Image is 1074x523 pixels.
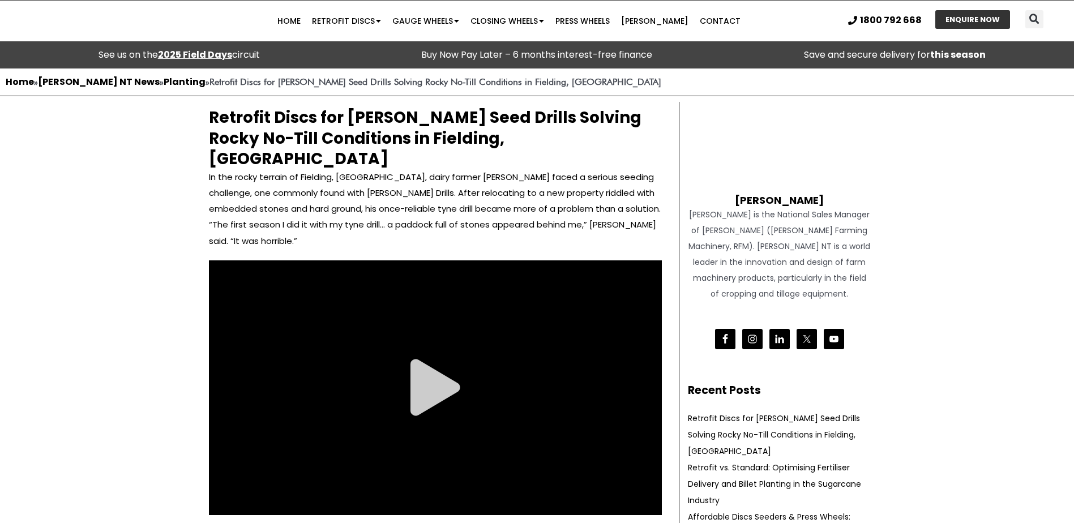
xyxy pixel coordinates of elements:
[363,47,710,63] p: Buy Now Pay Later – 6 months interest-free finance
[387,10,465,32] a: Gauge Wheels
[208,10,810,32] nav: Menu
[550,10,615,32] a: Press Wheels
[1025,10,1043,28] div: Search
[935,10,1010,29] a: ENQUIRE NOW
[209,76,661,87] strong: Retrofit Discs for [PERSON_NAME] Seed Drills Solving Rocky No-Till Conditions in Fielding, [GEOGR...
[158,48,232,61] a: 2025 Field Days
[465,10,550,32] a: Closing Wheels
[688,207,871,302] div: [PERSON_NAME] is the National Sales Manager of [PERSON_NAME] ([PERSON_NAME] Farming Machinery, RF...
[722,47,1068,63] p: Save and secure delivery for
[272,10,306,32] a: Home
[688,462,861,506] a: Retrofit vs. Standard: Optimising Fertiliser Delivery and Billet Planting in the Sugarcane Industry
[209,108,662,169] h2: Retrofit Discs for [PERSON_NAME] Seed Drills Solving Rocky No-Till Conditions in Fielding, [GEOGR...
[306,10,387,32] a: Retrofit Discs
[688,413,860,457] a: Retrofit Discs for [PERSON_NAME] Seed Drills Solving Rocky No-Till Conditions in Fielding, [GEOGR...
[209,169,662,248] p: In the rocky terrain of Fielding, [GEOGRAPHIC_DATA], dairy farmer [PERSON_NAME] faced a serious s...
[164,75,206,88] a: Planting
[930,48,986,61] strong: this season
[6,76,661,87] span: » » »
[6,47,352,63] div: See us on the circuit
[6,75,34,88] a: Home
[615,10,694,32] a: [PERSON_NAME]
[945,16,1000,23] span: ENQUIRE NOW
[688,183,871,207] h4: [PERSON_NAME]
[34,3,147,38] img: Ryan NT logo
[694,10,746,32] a: Contact
[688,383,871,399] h2: Recent Posts
[848,16,922,25] a: 1800 792 668
[860,16,922,25] span: 1800 792 668
[38,75,160,88] a: [PERSON_NAME] NT News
